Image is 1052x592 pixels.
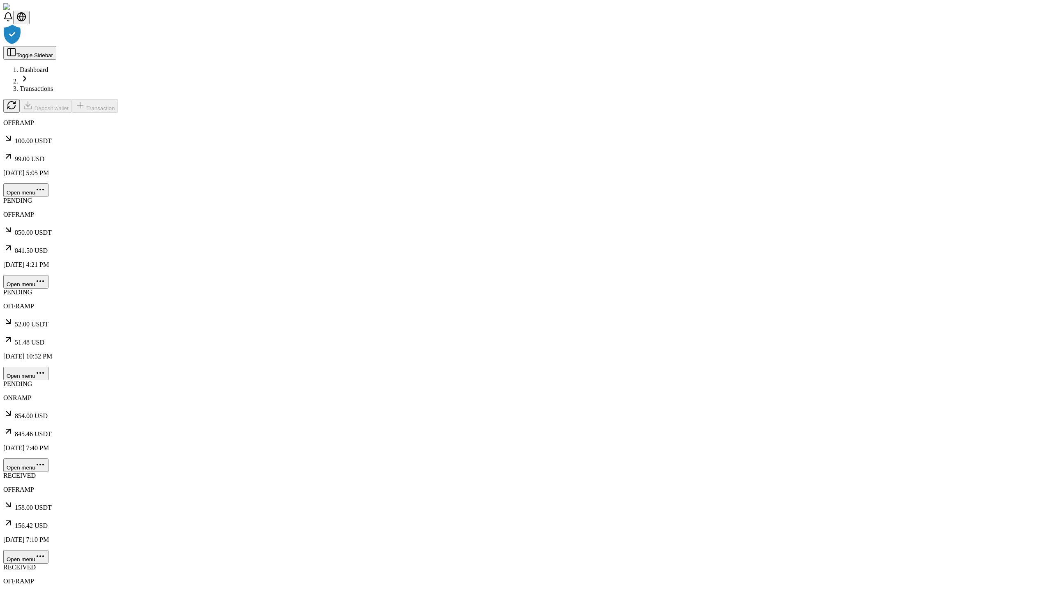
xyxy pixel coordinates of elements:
p: OFFRAMP [3,119,1049,127]
button: Open menu [3,550,48,564]
p: [DATE] 7:40 PM [3,444,1049,452]
nav: breadcrumb [3,66,1049,92]
div: RECEIVED [3,472,1049,479]
span: Open menu [7,190,35,196]
div: PENDING [3,197,1049,204]
p: 850.00 USDT [3,225,1049,236]
span: Open menu [7,373,35,379]
div: PENDING [3,289,1049,296]
p: 100.00 USDT [3,133,1049,145]
span: Open menu [7,465,35,471]
button: Open menu [3,183,48,197]
p: [DATE] 4:21 PM [3,261,1049,268]
button: Open menu [3,275,48,289]
button: Transaction [72,99,118,113]
p: 51.48 USD [3,335,1049,346]
p: OFFRAMP [3,578,1049,585]
p: 99.00 USD [3,151,1049,163]
button: Toggle Sidebar [3,46,56,60]
p: 156.42 USD [3,518,1049,530]
p: OFFRAMP [3,303,1049,310]
p: OFFRAMP [3,211,1049,218]
span: Open menu [7,281,35,287]
div: RECEIVED [3,564,1049,571]
button: Open menu [3,458,48,472]
p: 845.46 USDT [3,426,1049,438]
p: 158.00 USDT [3,500,1049,511]
span: Deposit wallet [35,105,69,111]
div: PENDING [3,380,1049,388]
p: [DATE] 10:52 PM [3,353,1049,360]
img: ShieldPay Logo [3,3,52,11]
a: Transactions [20,85,53,92]
p: ONRAMP [3,394,1049,402]
p: 52.00 USDT [3,317,1049,328]
a: Dashboard [20,66,48,73]
span: Open menu [7,556,35,562]
p: [DATE] 7:10 PM [3,536,1049,543]
button: Deposit wallet [20,99,72,113]
p: 841.50 USD [3,243,1049,254]
button: Open menu [3,367,48,380]
span: Transaction [86,105,115,111]
p: 854.00 USD [3,408,1049,420]
p: [DATE] 5:05 PM [3,169,1049,177]
span: Toggle Sidebar [16,52,53,58]
p: OFFRAMP [3,486,1049,493]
